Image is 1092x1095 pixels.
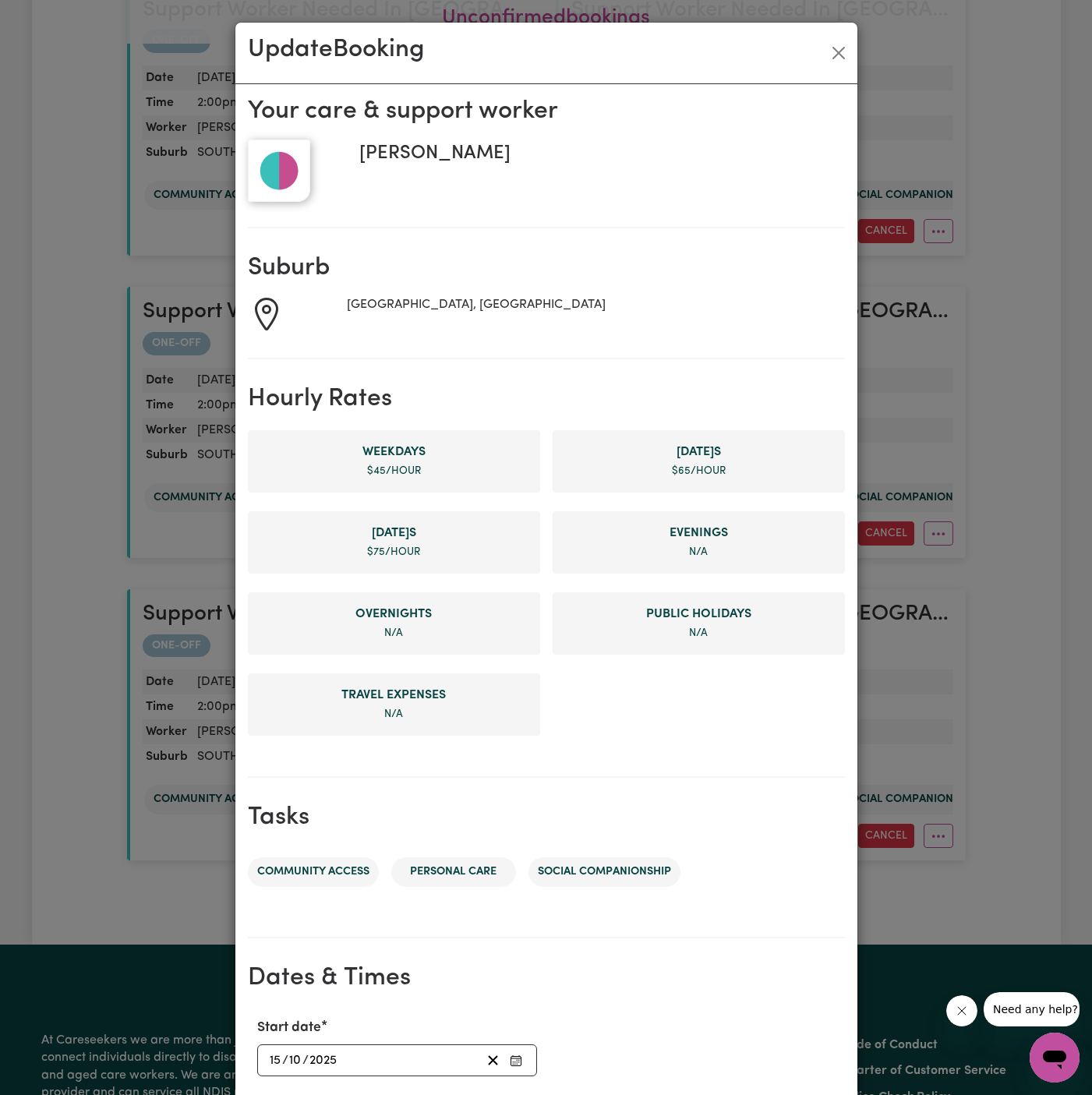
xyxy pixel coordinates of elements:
span: [PERSON_NAME] [347,140,511,168]
h2: Suburb [248,253,845,283]
span: Weekday rate [260,443,528,461]
h2: Tasks [248,803,845,832]
h2: Hourly Rates [248,384,845,414]
span: / [302,1054,309,1068]
h2: Your care & support worker [248,97,845,126]
input: -- [288,1050,302,1071]
li: Personal care [391,857,516,887]
span: [GEOGRAPHIC_DATA], [GEOGRAPHIC_DATA] [347,298,606,311]
span: not specified [689,628,708,638]
span: not specified [689,547,708,557]
span: Overnight rate [260,605,528,623]
h2: Update Booking [248,35,425,65]
h2: Dates & Times [248,963,845,993]
iframe: Close message [946,995,977,1026]
input: -- [269,1050,282,1071]
iframe: Button to launch messaging window [1030,1033,1080,1083]
label: Start date [257,1018,321,1038]
span: not specified [384,628,403,638]
li: Community access [248,857,379,887]
span: / [282,1054,288,1068]
input: ---- [309,1050,338,1071]
button: Clear Start date [481,1050,505,1071]
span: not specified [384,709,403,719]
span: Sunday rate [260,524,528,542]
span: Evening rate [565,524,832,542]
span: $ 45 /hour [367,466,421,476]
span: $ 75 /hour [367,547,420,557]
img: default_profile_pic.99ad5853.jpg [248,140,310,202]
iframe: Message from company [984,992,1080,1026]
span: Public Holiday rate [565,605,832,623]
button: Enter Start date [505,1050,527,1071]
span: Travel Expense rate [260,686,528,705]
span: $ 65 /hour [672,466,726,476]
li: Social companionship [528,857,680,887]
button: Close [826,41,851,65]
span: Saturday rate [565,443,832,461]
